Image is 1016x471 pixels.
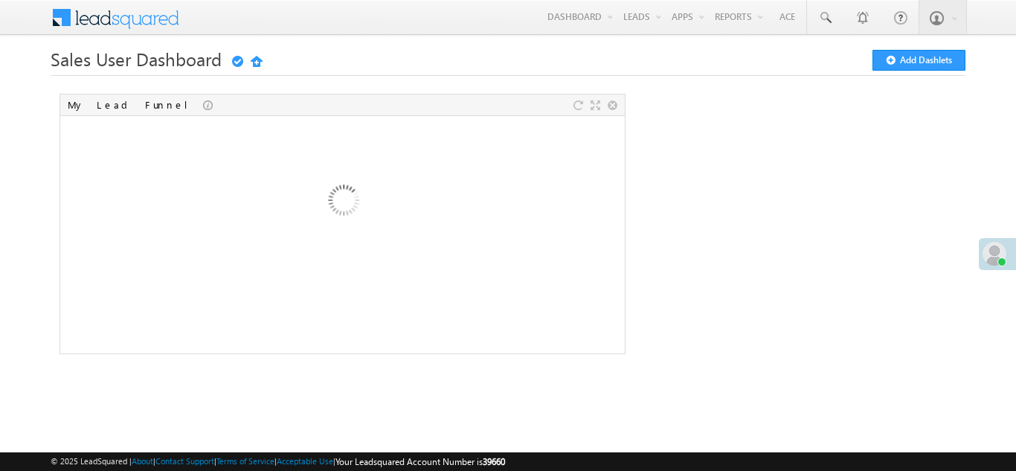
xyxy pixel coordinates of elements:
span: Your Leadsquared Account Number is [335,456,505,467]
a: Contact Support [155,456,214,466]
span: 39660 [483,456,505,467]
button: Add Dashlets [872,50,965,71]
a: Terms of Service [216,456,274,466]
img: Loading... [263,123,422,283]
span: © 2025 LeadSquared | | | | | [51,455,505,469]
a: About [132,456,153,466]
div: My Lead Funnel [68,98,203,112]
span: Sales User Dashboard [51,47,222,71]
a: Acceptable Use [277,456,333,466]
